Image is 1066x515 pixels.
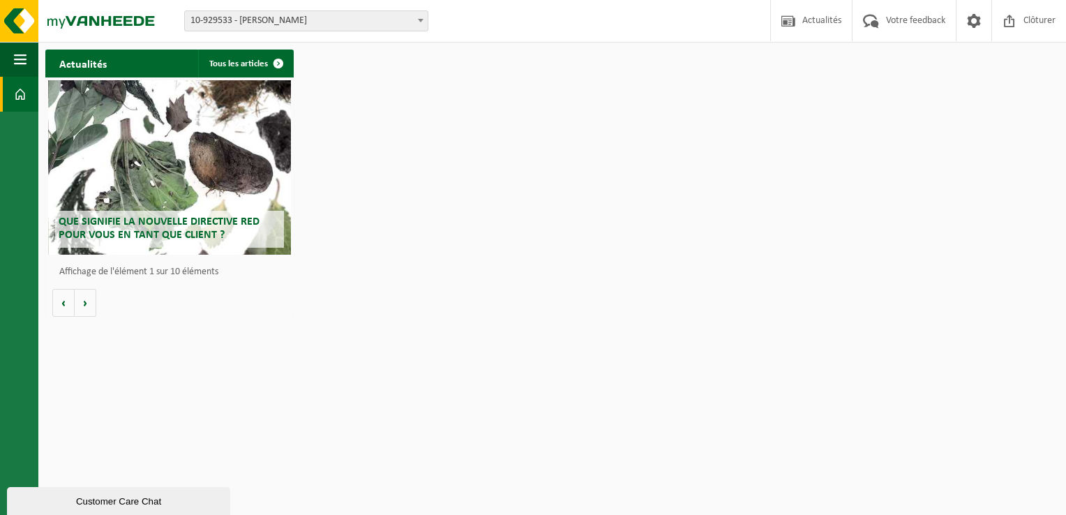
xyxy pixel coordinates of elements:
[75,289,96,317] button: Volgende
[185,11,428,31] span: 10-929533 - DEMAREZ MAXIME - FRAMERIES
[184,10,428,31] span: 10-929533 - DEMAREZ MAXIME - FRAMERIES
[59,216,260,241] span: Que signifie la nouvelle directive RED pour vous en tant que client ?
[7,484,233,515] iframe: chat widget
[59,267,287,277] p: Affichage de l'élément 1 sur 10 éléments
[198,50,292,77] a: Tous les articles
[45,50,121,77] h2: Actualités
[48,80,292,255] a: Que signifie la nouvelle directive RED pour vous en tant que client ?
[52,289,75,317] button: Vorige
